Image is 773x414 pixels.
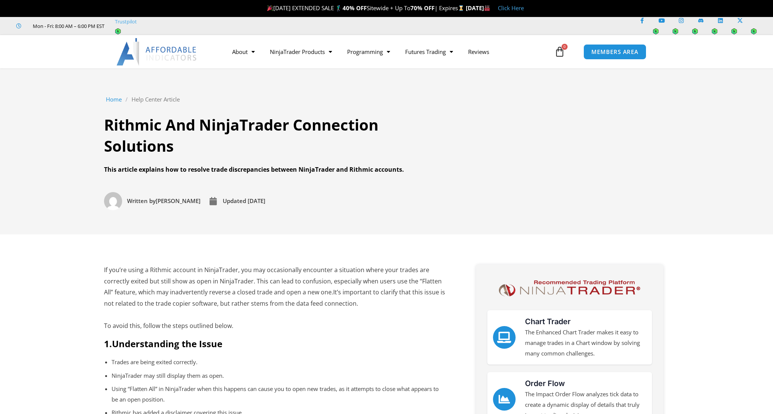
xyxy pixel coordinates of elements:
a: Trustpilot [115,17,143,26]
span: It’s important to clarify that this issue is not related to the trade copier software, but rather... [104,288,445,308]
img: Picture of David Koehler [104,192,122,210]
span: If you’re using a Rithmic account in NinjaTrader, you may occasionally encounter a situation wher... [104,266,445,308]
span: Written by [127,197,156,205]
span: Mon - Fri: 8:00 AM – 6:00 PM EST [31,22,104,31]
strong: [DATE] [466,4,490,12]
a: 0 [543,41,576,63]
a: Help Center Article [132,94,180,105]
a: Chart Trader [493,326,516,349]
strong: 70% OFF [410,4,435,12]
time: [DATE] [248,197,265,205]
img: hz4cOxubdAAAAABJRU5ErkJggg== [672,28,678,34]
img: hz4cOxubdAAAAABJRU5ErkJggg== [751,28,757,34]
img: hz4cOxubdAAAAABJRU5ErkJggg== [712,28,718,34]
a: Click Here [498,4,524,12]
img: 🎉 [267,5,273,11]
a: Futures Trading [398,43,461,60]
h1: Rithmic And NinjaTrader Connection Solutions [104,114,451,157]
a: Home [106,94,122,105]
span: [PERSON_NAME] [125,196,201,206]
a: About [225,43,262,60]
strong: 40% OFF [343,4,367,12]
a: MEMBERS AREA [583,44,646,60]
b: Understanding the Issue [112,337,222,350]
img: 🏭 [484,5,490,11]
span: 0 [562,44,568,50]
p: NinjaTrader may still display them as open. [112,371,442,381]
img: NinjaTrader Logo | Affordable Indicators – NinjaTrader [495,278,643,299]
div: This article explains how to resolve trade discrepancies between NinjaTrader and Rithmic accounts. [104,164,451,175]
a: Programming [340,43,398,60]
p: The Enhanced Chart Trader makes it easy to manage trades in a Chart window by solving many common... [525,327,646,359]
img: hz4cOxubdAAAAABJRU5ErkJggg== [115,28,121,34]
a: Order Flow [493,388,516,411]
img: hz4cOxubdAAAAABJRU5ErkJggg== [653,28,659,34]
span: Updated [223,197,246,205]
p: Trades are being exited correctly. [112,357,442,368]
a: NinjaTrader Products [262,43,340,60]
p: Using “Flatten All” in NinjaTrader when this happens can cause you to open new trades, as it atte... [112,384,442,405]
span: [DATE] EXTENDED SALE 🏌️‍♂️ Sitewide + Up To | Expires [265,4,466,12]
nav: Menu [225,43,553,60]
span: MEMBERS AREA [591,49,638,55]
a: Reviews [461,43,497,60]
span: To avoid this, follow the steps outlined below. [104,322,233,330]
img: LogoAI | Affordable Indicators – NinjaTrader [116,38,197,65]
span: / [126,94,128,105]
a: Chart Trader [525,317,571,326]
img: hz4cOxubdAAAAABJRU5ErkJggg== [692,28,698,34]
a: Order Flow [525,379,565,388]
img: hz4cOxubdAAAAABJRU5ErkJggg== [731,28,737,34]
img: ⌛ [458,5,464,11]
h2: 1. [104,338,450,349]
